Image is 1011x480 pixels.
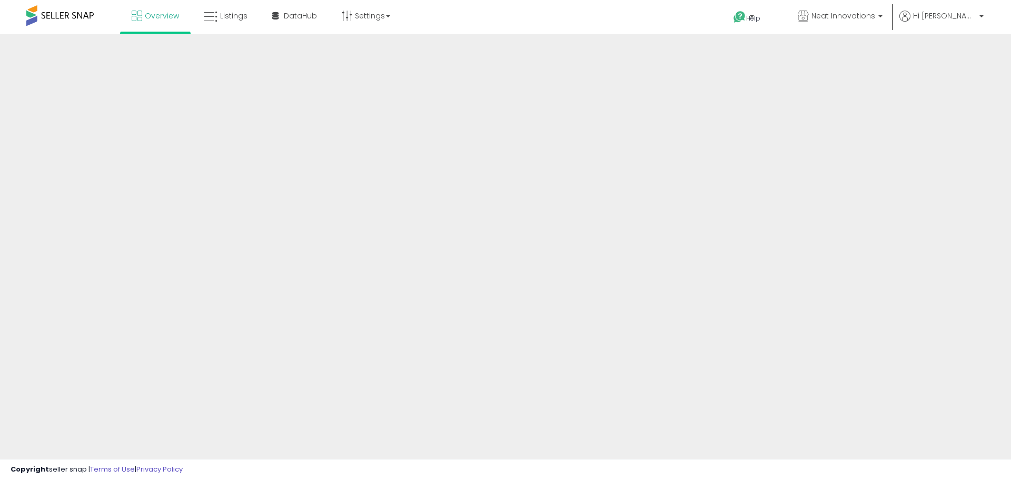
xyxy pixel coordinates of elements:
[746,14,760,23] span: Help
[145,11,179,21] span: Overview
[733,11,746,24] i: Get Help
[284,11,317,21] span: DataHub
[220,11,247,21] span: Listings
[11,465,183,475] div: seller snap | |
[913,11,976,21] span: Hi [PERSON_NAME]
[811,11,875,21] span: Neat Innovations
[90,464,135,474] a: Terms of Use
[11,464,49,474] strong: Copyright
[136,464,183,474] a: Privacy Policy
[899,11,984,34] a: Hi [PERSON_NAME]
[725,3,781,34] a: Help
